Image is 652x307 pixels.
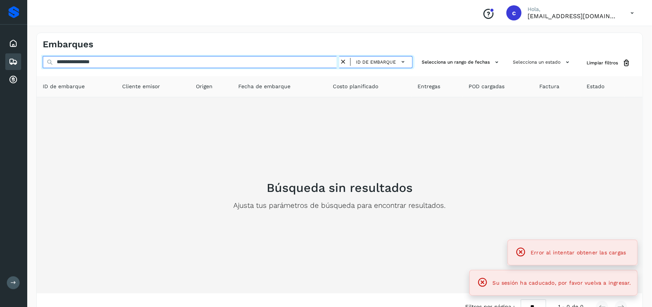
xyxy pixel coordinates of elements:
[493,280,631,286] span: Su sesión ha caducado, por favor vuelva a ingresar.
[5,53,21,70] div: Embarques
[510,56,574,69] button: Selecciona un estado
[333,83,378,90] span: Costo planificado
[196,83,213,90] span: Origen
[123,83,160,90] span: Cliente emisor
[43,39,93,50] h4: Embarques
[354,56,409,67] button: ID de embarque
[43,83,85,90] span: ID de embarque
[528,6,618,12] p: Hola,
[587,59,618,66] span: Limpiar filtros
[419,56,504,69] button: Selecciona un rango de fechas
[267,181,413,195] h2: Búsqueda sin resultados
[418,83,440,90] span: Entregas
[234,201,446,210] p: Ajusta tus parámetros de búsqueda para encontrar resultados.
[356,59,396,65] span: ID de embarque
[539,83,559,90] span: Factura
[587,83,605,90] span: Estado
[5,72,21,88] div: Cuentas por cobrar
[5,35,21,52] div: Inicio
[528,12,618,20] p: cuentasespeciales8_met@castores.com.mx
[581,56,636,70] button: Limpiar filtros
[238,83,290,90] span: Fecha de embarque
[469,83,505,90] span: POD cargadas
[531,249,626,256] span: Error al intentar obtener las cargas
